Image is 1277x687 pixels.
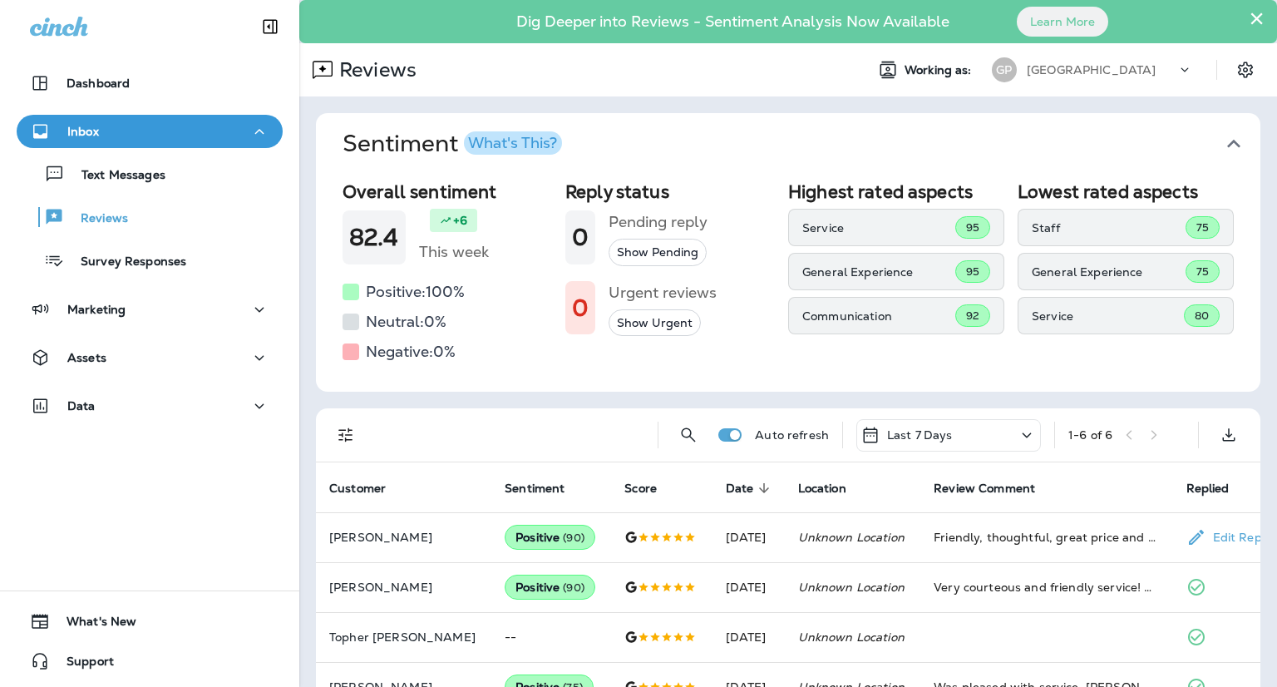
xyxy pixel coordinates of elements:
td: -- [491,612,611,662]
h2: Lowest rated aspects [1018,181,1234,202]
p: Reviews [64,211,128,227]
p: Inbox [67,125,99,138]
em: Unknown Location [798,530,905,545]
button: Data [17,389,283,423]
em: Unknown Location [798,580,905,595]
p: Last 7 Days [887,428,953,442]
h5: Positive: 100 % [366,279,465,305]
p: Assets [67,351,106,364]
h1: 0 [572,224,589,251]
p: Staff [1032,221,1186,235]
h5: Urgent reviews [609,279,717,306]
span: Location [798,482,846,496]
p: [PERSON_NAME] [329,531,478,544]
td: [DATE] [712,612,785,662]
p: Topher [PERSON_NAME] [329,630,478,644]
p: Marketing [67,303,126,316]
button: Support [17,645,283,678]
span: Sentiment [505,481,586,496]
p: General Experience [802,265,955,279]
button: What's This? [464,131,562,155]
span: 75 [1196,220,1209,235]
button: Collapse Sidebar [247,10,293,43]
button: SentimentWhat's This? [329,113,1274,175]
button: Close [1249,5,1265,32]
div: Friendly, thoughtful, great price and couldn't be happier. I felt like the listened to me and we ... [934,529,1159,546]
span: ( 90 ) [563,581,584,595]
h5: Negative: 0 % [366,339,456,365]
button: Survey Responses [17,243,283,278]
span: Review Comment [934,481,1057,496]
div: Very courteous and friendly service! Got me in and fixed my tire in a very timely manner! [934,579,1159,596]
h1: Sentiment [343,130,562,158]
span: Support [50,655,114,675]
p: Edit Reply [1206,531,1272,544]
div: What's This? [468,136,557,151]
div: GP [992,57,1017,82]
span: Customer [329,482,386,496]
button: Dashboard [17,67,283,100]
h5: Pending reply [609,209,708,235]
button: Marketing [17,293,283,326]
span: What's New [50,615,136,635]
span: Sentiment [505,482,565,496]
button: Export as CSV [1212,418,1245,452]
button: Search Reviews [672,418,705,452]
td: [DATE] [712,562,785,612]
p: Dig Deeper into Reviews - Sentiment Analysis Now Available [468,19,998,24]
button: Show Pending [609,239,707,266]
p: Data [67,399,96,413]
p: Survey Responses [64,255,186,270]
span: Location [798,481,868,496]
button: Learn More [1017,7,1108,37]
button: Assets [17,341,283,374]
p: Reviews [333,57,417,82]
span: 92 [966,309,979,323]
span: 95 [966,264,979,279]
button: Filters [329,418,362,452]
p: Dashboard [67,77,130,90]
h5: This week [419,239,489,265]
span: Score [624,481,678,496]
button: Reviews [17,200,283,235]
p: Communication [802,309,955,323]
h1: 82.4 [349,224,399,251]
div: Positive [505,525,595,550]
button: Show Urgent [609,309,701,337]
span: 80 [1195,309,1209,323]
h2: Reply status [565,181,775,202]
p: +6 [453,212,467,229]
h2: Overall sentiment [343,181,552,202]
span: Score [624,482,657,496]
h5: Neutral: 0 % [366,309,446,335]
span: ( 90 ) [563,531,584,545]
span: Customer [329,481,407,496]
div: 1 - 6 of 6 [1068,428,1112,442]
p: [PERSON_NAME] [329,581,478,594]
span: Replied [1186,481,1251,496]
h1: 0 [572,294,589,322]
td: [DATE] [712,512,785,562]
p: General Experience [1032,265,1186,279]
button: Text Messages [17,156,283,191]
span: Date [726,481,776,496]
div: Positive [505,575,595,600]
button: Settings [1230,55,1260,85]
em: Unknown Location [798,630,905,645]
h2: Highest rated aspects [788,181,1004,202]
p: Auto refresh [755,428,829,442]
p: Text Messages [65,168,165,184]
span: Review Comment [934,482,1035,496]
p: Service [802,221,955,235]
span: Working as: [905,63,975,77]
span: 95 [966,220,979,235]
p: Service [1032,309,1184,323]
span: Date [726,482,754,496]
span: 75 [1196,264,1209,279]
span: Replied [1186,482,1230,496]
div: SentimentWhat's This? [316,175,1260,392]
button: Inbox [17,115,283,148]
button: What's New [17,605,283,638]
p: [GEOGRAPHIC_DATA] [1027,63,1156,77]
